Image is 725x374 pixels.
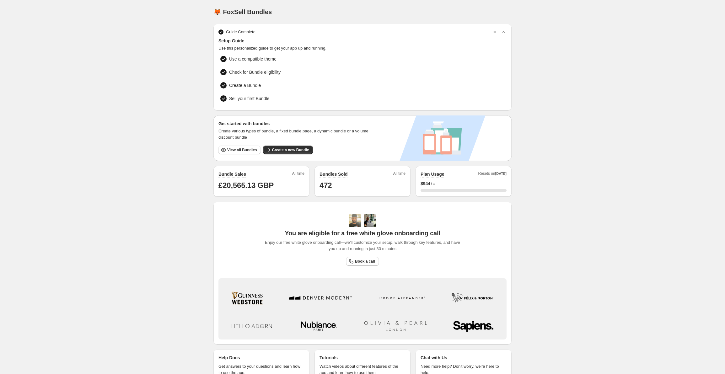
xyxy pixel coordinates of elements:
button: Create a new Bundle [263,146,313,154]
span: ∞ [433,181,436,186]
h1: £20,565.13 GBP [218,180,304,190]
span: $ 944 [421,180,430,187]
p: Chat with Us [421,355,447,361]
h2: Plan Usage [421,171,444,177]
p: Tutorials [320,355,338,361]
span: Create a new Bundle [272,147,309,152]
button: View all Bundles [218,146,260,154]
span: Setup Guide [218,38,507,44]
span: Book a call [355,259,375,264]
span: All time [292,171,304,178]
img: Adi [349,214,361,227]
p: Help Docs [218,355,240,361]
span: Check for Bundle eligibility [229,69,281,75]
h2: Bundles Sold [320,171,347,177]
div: / [421,180,507,187]
img: Prakhar [364,214,376,227]
span: Enjoy our free white glove onboarding call—we'll customize your setup, walk through key features,... [262,239,464,252]
span: Use this personalized guide to get your app up and running. [218,45,507,51]
h2: Bundle Sales [218,171,246,177]
span: Guide Complete [226,29,255,35]
span: You are eligible for a free white glove onboarding call [285,229,440,237]
a: Book a call [346,257,379,266]
span: Use a compatible theme [229,56,277,62]
span: Sell your first Bundle [229,95,269,102]
span: View all Bundles [227,147,257,152]
span: Create a Bundle [229,82,261,88]
h1: 🦊 FoxSell Bundles [213,8,272,16]
h3: Get started with bundles [218,120,374,127]
h1: 472 [320,180,405,190]
span: Create various types of bundle, a fixed bundle page, a dynamic bundle or a volume discount bundle [218,128,374,141]
span: [DATE] [495,172,507,175]
span: Resets on [478,171,507,178]
span: All time [393,171,405,178]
